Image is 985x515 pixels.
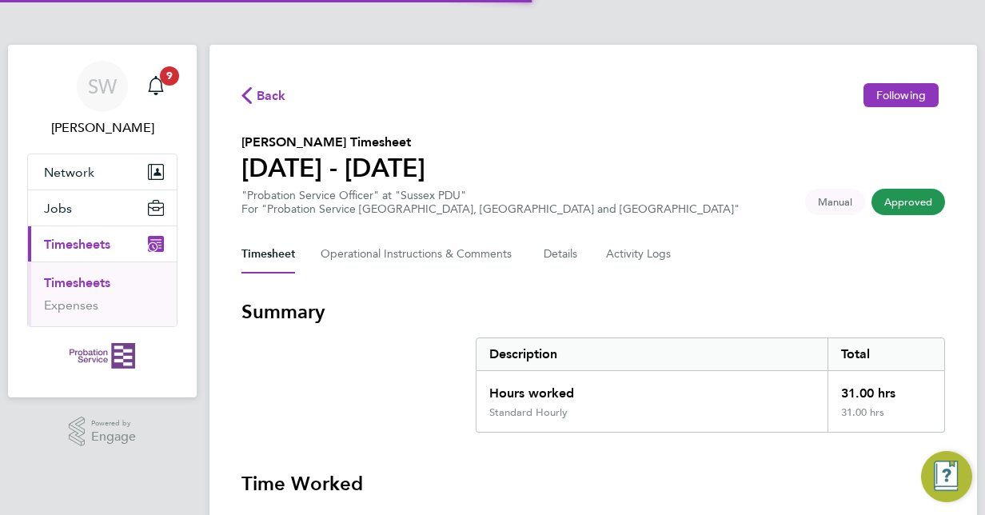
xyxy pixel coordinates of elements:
span: Network [44,165,94,180]
div: For "Probation Service [GEOGRAPHIC_DATA], [GEOGRAPHIC_DATA] and [GEOGRAPHIC_DATA]" [241,202,740,216]
span: Engage [91,430,136,444]
div: 31.00 hrs [827,371,944,406]
span: This timesheet has been approved. [871,189,945,215]
button: Timesheet [241,235,295,273]
button: Activity Logs [606,235,673,273]
span: SW [88,76,117,97]
div: Timesheets [28,261,177,326]
button: Back [241,85,286,105]
div: Description [477,338,827,370]
span: Jobs [44,201,72,216]
img: probationservice-logo-retina.png [70,343,134,369]
h3: Summary [241,299,945,325]
a: Go to home page [27,343,177,369]
a: Timesheets [44,275,110,290]
button: Network [28,154,177,190]
div: Hours worked [477,371,827,406]
span: Following [876,88,926,102]
div: "Probation Service Officer" at "Sussex PDU" [241,189,740,216]
h2: [PERSON_NAME] Timesheet [241,133,425,152]
div: Standard Hourly [489,406,568,419]
nav: Main navigation [8,45,197,397]
span: Serge Winthe [27,118,177,138]
button: Details [544,235,580,273]
button: Following [863,83,939,107]
button: Jobs [28,190,177,226]
div: 31.00 hrs [827,406,944,432]
h1: [DATE] - [DATE] [241,152,425,184]
span: 9 [160,66,179,86]
span: Back [257,86,286,106]
a: Powered byEngage [69,417,137,447]
button: Operational Instructions & Comments [321,235,518,273]
span: Powered by [91,417,136,430]
span: This timesheet was manually created. [805,189,865,215]
div: Summary [476,337,945,433]
span: Timesheets [44,237,110,252]
a: SW[PERSON_NAME] [27,61,177,138]
button: Timesheets [28,226,177,261]
a: 9 [140,61,172,112]
a: Expenses [44,297,98,313]
div: Total [827,338,944,370]
h3: Time Worked [241,471,945,497]
button: Engage Resource Center [921,451,972,502]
